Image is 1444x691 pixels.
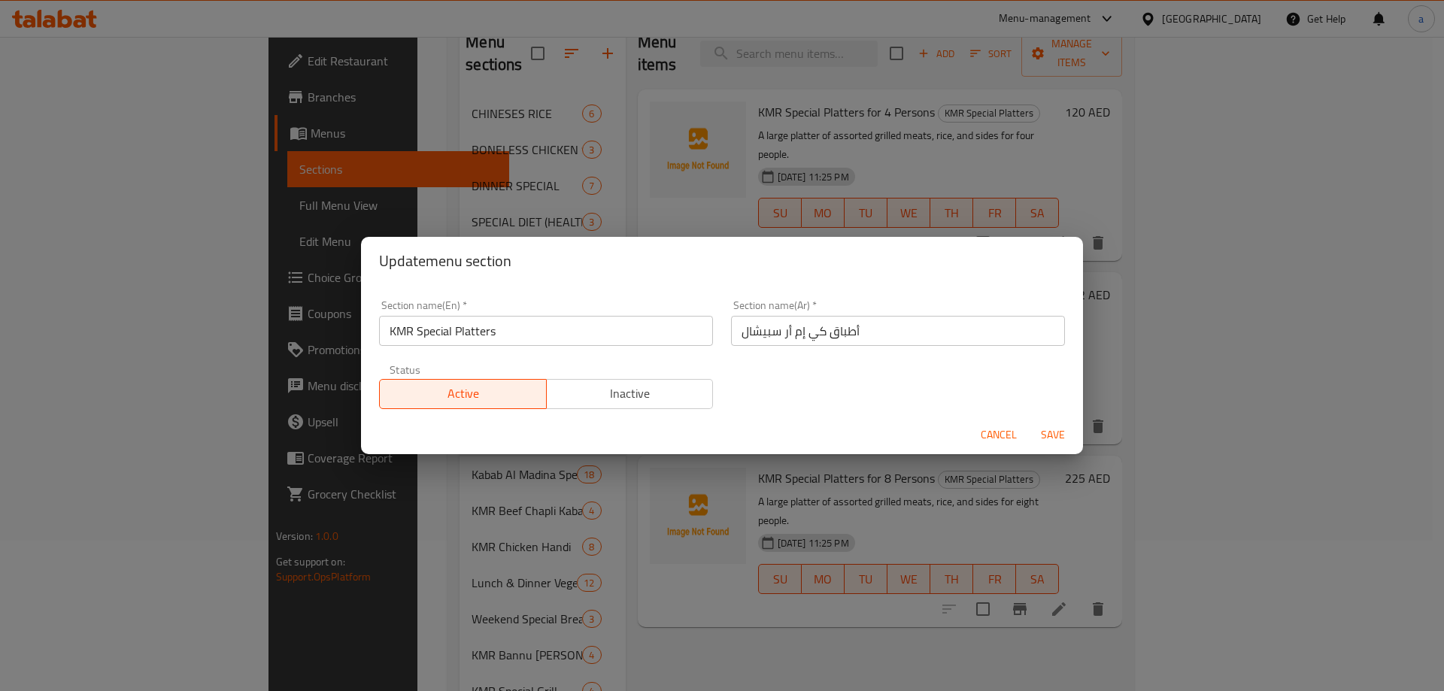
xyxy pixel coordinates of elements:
[975,421,1023,449] button: Cancel
[553,383,708,405] span: Inactive
[731,316,1065,346] input: Please enter section name(ar)
[981,426,1017,444] span: Cancel
[379,316,713,346] input: Please enter section name(en)
[1035,426,1071,444] span: Save
[379,379,547,409] button: Active
[379,249,1065,273] h2: Update menu section
[386,383,541,405] span: Active
[1029,421,1077,449] button: Save
[546,379,714,409] button: Inactive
